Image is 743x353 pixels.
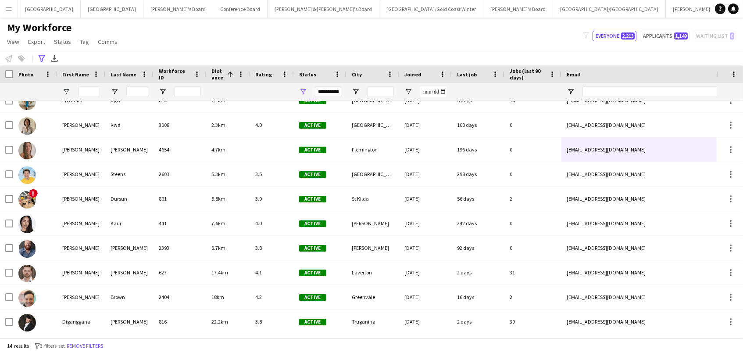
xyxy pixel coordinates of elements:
span: 4.7km [211,146,225,153]
button: Remove filters [65,341,105,351]
div: Kaur [105,211,154,235]
div: 31 [504,260,561,285]
div: [DATE] [399,236,452,260]
button: [PERSON_NAME] & [PERSON_NAME]'s Board [268,0,379,18]
span: Active [299,319,326,325]
div: 4.0 [250,113,294,137]
div: [DATE] [399,113,452,137]
span: Last Name [111,71,136,78]
span: 8.7km [211,245,225,251]
a: Comms [94,36,121,47]
span: Active [299,196,326,202]
button: [PERSON_NAME]'s Board [483,0,553,18]
span: View [7,38,19,46]
span: 3 filters set [40,342,65,349]
div: [EMAIL_ADDRESS][DOMAIN_NAME] [561,260,737,285]
button: Everyone2,213 [593,31,636,41]
div: 2 days [452,310,504,334]
div: 3.8 [250,236,294,260]
a: Status [50,36,75,47]
div: 816 [154,310,206,334]
button: Conference Board [213,0,268,18]
div: 298 days [452,162,504,186]
span: Photo [18,71,33,78]
span: 18km [211,294,224,300]
div: [PERSON_NAME] [57,162,105,186]
span: 1,149 [674,32,688,40]
div: [EMAIL_ADDRESS][DOMAIN_NAME] [561,211,737,235]
span: Jobs (last 90 days) [510,68,546,81]
div: 16 days [452,285,504,309]
div: Steens [105,162,154,186]
div: 100 days [452,113,504,137]
div: [EMAIL_ADDRESS][DOMAIN_NAME] [561,236,737,260]
img: Elizabeth Kwa [18,117,36,135]
span: 5.3km [211,171,225,177]
div: Laverton [346,260,399,285]
div: 2 days [452,260,504,285]
div: 441 [154,211,206,235]
div: 4654 [154,137,206,162]
button: [GEOGRAPHIC_DATA]/[GEOGRAPHIC_DATA] [553,0,666,18]
input: Workforce ID Filter Input [175,86,201,97]
img: Amy Dursun [18,191,36,209]
div: 2 [504,187,561,211]
div: 2 [504,285,561,309]
span: Tag [80,38,89,46]
app-action-btn: Advanced filters [36,53,47,64]
span: Email [567,71,581,78]
div: 3.8 [250,310,294,334]
div: [PERSON_NAME] [57,236,105,260]
div: 56 days [452,187,504,211]
div: 861 [154,187,206,211]
input: City Filter Input [368,86,394,97]
div: [EMAIL_ADDRESS][DOMAIN_NAME] [561,137,737,162]
span: 22.2km [211,318,228,325]
div: [DATE] [399,187,452,211]
a: Tag [76,36,93,47]
span: Rating [255,71,272,78]
div: [DATE] [399,260,452,285]
button: Open Filter Menu [111,88,118,96]
button: Open Filter Menu [159,88,167,96]
button: [GEOGRAPHIC_DATA] [81,0,143,18]
img: Francis Homer [18,240,36,258]
div: 2393 [154,236,206,260]
div: [PERSON_NAME] [105,236,154,260]
button: Open Filter Menu [352,88,360,96]
div: 2404 [154,285,206,309]
div: Greenvale [346,285,399,309]
span: Export [28,38,45,46]
button: Open Filter Menu [299,88,307,96]
span: Active [299,294,326,301]
button: [PERSON_NAME]'s Board [143,0,213,18]
div: [EMAIL_ADDRESS][DOMAIN_NAME] [561,187,737,211]
input: Last Name Filter Input [126,86,148,97]
div: 0 [504,211,561,235]
div: 0 [504,236,561,260]
img: Cameron Steens [18,166,36,184]
div: [PERSON_NAME] [57,211,105,235]
div: 3.5 [250,162,294,186]
div: [PERSON_NAME] [57,285,105,309]
button: Applicants1,149 [640,31,689,41]
div: [GEOGRAPHIC_DATA] [346,162,399,186]
div: Brown [105,285,154,309]
input: Joined Filter Input [420,86,447,97]
div: [EMAIL_ADDRESS][DOMAIN_NAME] [561,310,737,334]
div: 242 days [452,211,504,235]
div: [PERSON_NAME] [105,137,154,162]
img: Geoff Brown [18,289,36,307]
span: Status [299,71,316,78]
button: [GEOGRAPHIC_DATA]/Gold Coast Winter [379,0,483,18]
span: City [352,71,362,78]
span: Distance [211,68,224,81]
div: Flemington [346,137,399,162]
span: First Name [62,71,89,78]
img: Priyanka Ajay [18,93,36,110]
button: [GEOGRAPHIC_DATA] [18,0,81,18]
span: Workforce ID [159,68,190,81]
div: [EMAIL_ADDRESS][DOMAIN_NAME] [561,113,737,137]
span: Comms [98,38,118,46]
app-action-btn: Export XLSX [49,53,60,64]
